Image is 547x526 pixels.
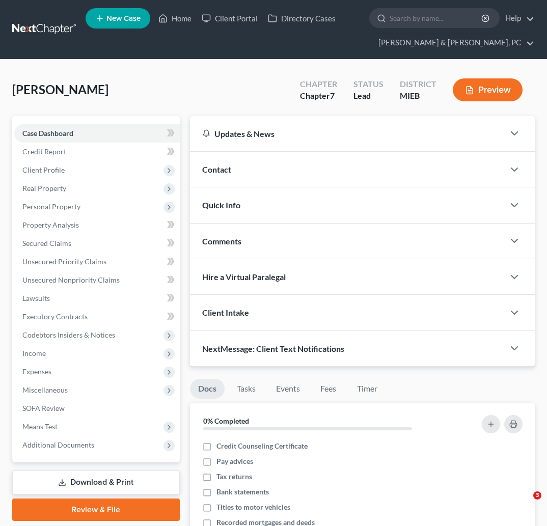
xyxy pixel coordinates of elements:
span: Real Property [22,184,66,192]
span: Case Dashboard [22,129,73,137]
span: Miscellaneous [22,385,68,394]
a: [PERSON_NAME] & [PERSON_NAME], PC [373,34,534,52]
span: Additional Documents [22,440,94,449]
a: Review & File [12,499,180,521]
span: Credit Counseling Certificate [216,441,308,451]
span: [PERSON_NAME] [12,82,108,97]
a: Secured Claims [14,234,180,253]
span: New Case [106,15,141,22]
span: Comments [202,236,241,246]
span: Contact [202,164,231,174]
a: Fees [312,379,345,399]
span: Unsecured Nonpriority Claims [22,275,120,284]
a: Docs [190,379,225,399]
a: Help [500,9,534,27]
span: Lawsuits [22,294,50,302]
a: Directory Cases [263,9,341,27]
a: Events [268,379,308,399]
span: Titles to motor vehicles [216,502,290,512]
a: Tasks [229,379,264,399]
div: Lead [353,90,384,102]
span: Bank statements [216,487,269,497]
span: Pay advices [216,456,253,466]
span: Tax returns [216,472,252,482]
span: NextMessage: Client Text Notifications [202,344,344,353]
span: Hire a Virtual Paralegal [202,272,286,282]
span: Expenses [22,367,51,376]
a: Unsecured Nonpriority Claims [14,271,180,289]
div: District [400,78,436,90]
a: SOFA Review [14,399,180,418]
span: Executory Contracts [22,312,88,321]
button: Preview [453,78,523,101]
input: Search by name... [390,9,483,27]
a: Timer [349,379,386,399]
span: Codebtors Insiders & Notices [22,330,115,339]
span: Means Test [22,422,58,431]
div: Chapter [300,90,337,102]
span: Property Analysis [22,220,79,229]
div: Chapter [300,78,337,90]
div: Status [353,78,384,90]
strong: 0% Completed [203,417,249,425]
a: Download & Print [12,470,180,494]
span: Client Profile [22,165,65,174]
span: 7 [330,91,335,100]
span: Personal Property [22,202,80,211]
a: Client Portal [197,9,263,27]
a: Home [153,9,197,27]
div: MIEB [400,90,436,102]
span: 3 [533,491,541,500]
a: Property Analysis [14,216,180,234]
a: Credit Report [14,143,180,161]
span: Client Intake [202,308,249,317]
span: Secured Claims [22,239,71,247]
a: Case Dashboard [14,124,180,143]
a: Lawsuits [14,289,180,308]
span: SOFA Review [22,404,65,412]
iframe: Intercom live chat [512,491,537,516]
span: Quick Info [202,200,240,210]
span: Income [22,349,46,357]
span: Credit Report [22,147,66,156]
a: Unsecured Priority Claims [14,253,180,271]
span: Unsecured Priority Claims [22,257,106,266]
a: Executory Contracts [14,308,180,326]
div: Updates & News [202,128,492,139]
